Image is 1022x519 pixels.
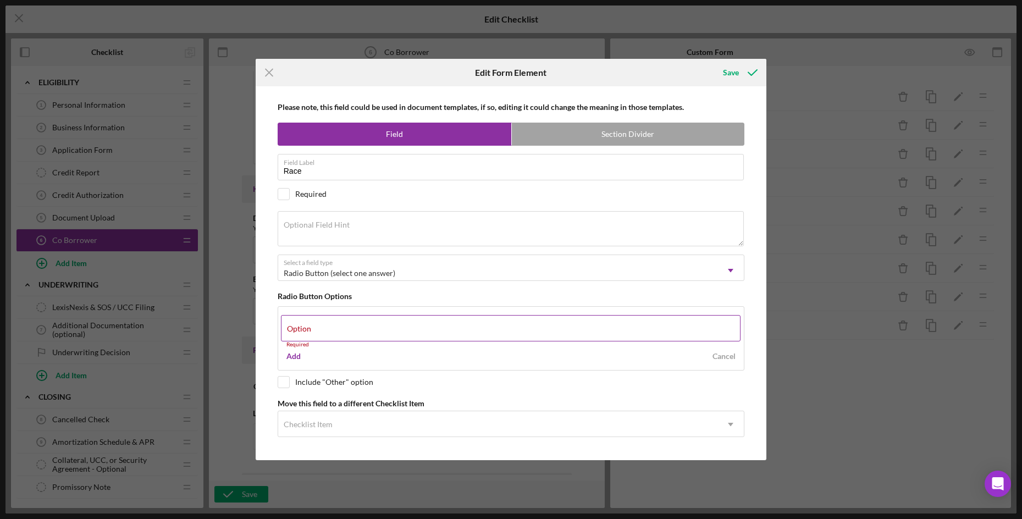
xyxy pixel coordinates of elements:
div: Required [281,341,742,348]
div: Include "Other" option [295,378,373,387]
label: Field Label [284,154,744,167]
b: Radio Button Options [278,291,352,301]
b: Please note, this field could be used in document templates, if so, editing it could change the m... [278,102,684,112]
b: Move this field to a different Checklist Item [278,399,424,408]
button: Cancel [707,348,741,365]
label: Field [278,123,511,145]
div: Add [286,348,301,365]
div: Save [723,62,739,84]
label: Option [287,324,311,333]
div: Please have Co Borrower complete form with their information. [9,9,297,21]
button: Add [281,348,306,365]
body: Rich Text Area. Press ALT-0 for help. [9,9,297,21]
button: Save [712,62,766,84]
div: Cancel [712,348,736,365]
div: Radio Button (select one answer) [284,269,395,278]
div: Required [295,190,327,198]
label: Section Divider [512,123,745,145]
div: Checklist Item [284,420,333,429]
div: Open Intercom Messenger [985,471,1011,497]
label: Optional Field Hint [284,220,350,229]
h6: Edit Form Element [475,68,546,78]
